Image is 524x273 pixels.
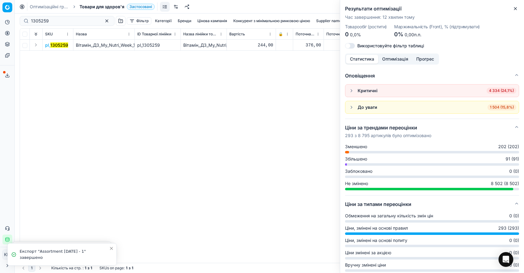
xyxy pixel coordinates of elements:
[326,42,367,48] div: 376,00
[345,5,519,12] h2: Результати оптимізації
[509,237,519,243] span: 0 (0)
[20,264,27,272] button: Go to previous page
[326,32,361,37] span: Поточна промо ціна
[30,4,155,10] nav: breadcrumb
[345,133,431,139] p: 293 з 8 795 артикулів було оптимізовано
[137,42,178,48] div: pl_1305259
[80,4,124,10] span: Товари для здоров'я
[345,67,519,84] button: Оповіщення
[358,88,378,94] div: Критичні
[394,31,403,38] span: 0%
[405,32,421,37] span: 0,00п.п.
[183,42,224,48] div: Вітамін_Д3_My_Nutri_Week_1000_MO_120_капсул
[51,266,81,271] span: Кількість на стр.
[345,225,408,231] span: Ціни, змінені на основі правил
[499,252,513,267] div: Open Intercom Messenger
[498,225,519,231] span: 293 (293)
[195,17,230,25] button: Цінова кампанія
[50,42,68,48] mark: 1305259
[132,266,133,271] strong: 1
[278,32,283,37] span: 🔒
[32,30,40,38] button: Expand all
[76,42,177,48] span: Вітамін_Д3_My_Nutri_Week_1000_MO_120_капсул
[127,17,151,25] button: Фільтр
[509,213,519,219] span: 0 (0)
[491,180,519,187] span: 8 502 (8 502)
[378,55,412,64] button: Оптимізація
[20,264,44,272] nav: pagination
[346,55,378,64] button: Статистика
[51,266,92,271] div: :
[345,144,519,195] div: Ціни за трендами переоцінки293 з 8 795 артикулів було оптимізовано
[137,32,171,37] span: ID Товарної лінійки
[30,4,69,10] a: Оптимізаційні групи
[345,237,407,243] span: Ціни, змінені на основі попиту
[229,32,245,37] span: Вартість
[99,266,125,271] span: SKUs on page :
[153,17,174,25] button: Категорії
[350,32,361,37] span: 0,0%
[509,168,519,174] span: 0 (0)
[45,42,68,48] span: pl_
[357,44,424,48] label: Використовуйте фільтр таблиці
[127,4,155,10] span: Застосовані
[32,41,40,49] button: Expand
[394,25,480,29] dt: Маржинальність (Front), % (підтримувати)
[20,248,109,260] div: Експорт "Assortment [DATE] - 1" завершено
[487,88,516,94] span: 4 334 (24,1%)
[345,84,519,119] div: Оповіщення
[506,156,519,162] span: 91 (91)
[28,264,35,272] button: 1
[229,42,273,48] div: 244,00
[45,42,68,48] button: pl_1305259
[91,266,92,271] strong: 1
[45,32,53,37] span: SKU
[498,144,519,150] span: 202 (202)
[85,266,86,271] strong: 1
[358,104,377,110] div: До уваги
[345,168,372,174] span: Заблоковано
[345,156,367,162] span: Збільшено
[3,250,12,259] span: КM
[296,42,321,48] div: 376,00
[76,32,87,37] span: Назва
[345,144,367,150] span: Зменшено
[345,119,519,144] button: Ціни за трендами переоцінки293 з 8 795 артикулів було оптимізовано
[37,264,44,272] button: Go to next page
[2,250,12,259] button: КM
[345,196,519,213] button: Ціни за типами переоцінки
[509,250,519,256] span: 0 (0)
[345,180,368,187] span: Не змінено
[345,213,433,219] span: Обмеження на загальну кількість змін цін
[412,55,438,64] button: Прогрес
[87,266,89,271] strong: з
[345,31,349,38] span: 0
[345,262,386,268] span: Вручну змінені ціни
[345,250,391,256] span: Ціни змінені за акцією
[314,17,344,25] button: Supplier name
[487,104,516,110] span: 1 504 (15,8%)
[31,18,98,24] input: Пошук по SKU або назві
[345,14,519,20] p: Час завершення : 12 хвилин тому
[129,266,130,271] strong: з
[231,17,312,25] button: Конкурент з мінімальною ринковою ціною
[345,25,387,29] dt: Товарообіг (ростити)
[296,32,315,37] span: Поточна ціна
[509,262,519,268] span: 0 (0)
[175,17,194,25] button: Бренди
[345,124,431,131] h5: Ціни за трендами переоцінки
[80,4,155,10] span: Товари для здоров'яЗастосовані
[183,32,218,37] span: Назва лінійки товарів
[108,245,115,252] button: Close toast
[126,266,127,271] strong: 1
